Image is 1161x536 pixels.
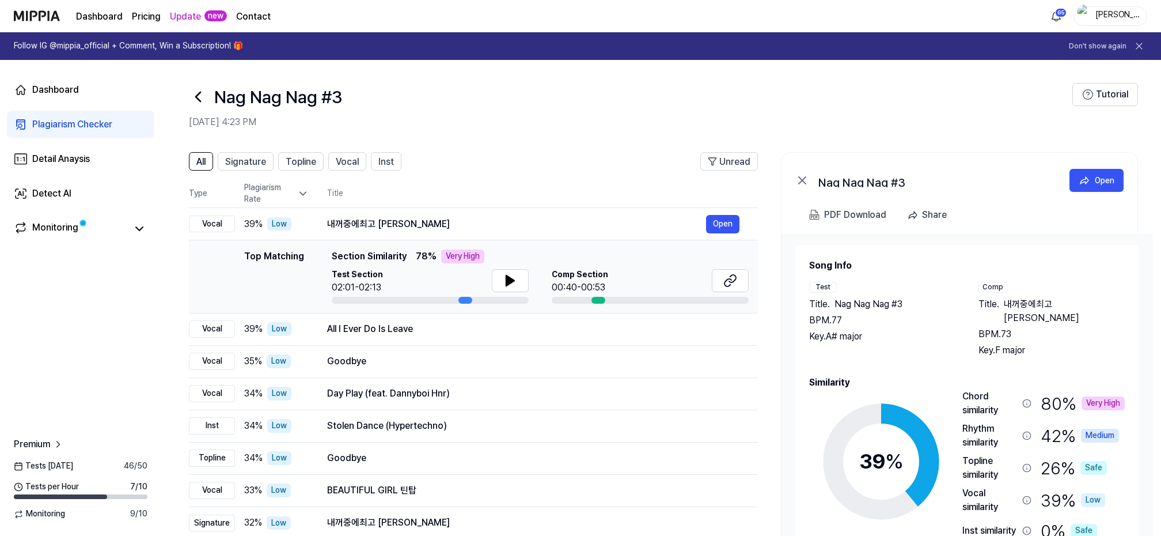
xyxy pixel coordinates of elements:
[244,516,262,530] span: 32 %
[978,344,1125,357] div: Key. F major
[885,449,904,474] span: %
[1049,9,1063,23] img: 알림
[170,10,201,24] a: Update
[441,250,484,263] div: Very High
[1077,5,1091,28] img: profile
[809,297,830,311] span: Title .
[552,269,608,281] span: Comp Section
[267,387,291,401] div: Low
[834,297,902,311] span: Nag Nag Nag #3
[14,40,243,52] h1: Follow IG @mippia_official + Comment, Win a Subscription! 🎁
[189,385,235,402] div: Vocal
[1055,8,1067,17] div: 65
[902,203,956,227] button: Share
[236,10,271,24] a: Contact
[130,508,147,520] span: 9 / 10
[809,259,1125,273] h2: Song Info
[189,320,235,338] div: Vocal
[327,484,739,497] div: BEAUTIFUL GIRL 틴탑
[378,155,394,169] span: Inst
[189,152,213,171] button: All
[244,250,304,304] div: Top Matching
[14,508,65,520] span: Monitoring
[327,354,739,368] div: Goodbye
[244,451,263,465] span: 34 %
[552,281,608,295] div: 00:40-00:53
[416,250,437,263] span: 78 %
[1081,493,1105,507] div: Low
[818,173,1049,187] div: Nag Nag Nag #3
[978,282,1007,293] div: Comp
[809,376,1125,390] h2: Similarity
[1095,9,1140,22] div: [PERSON_NAME]
[922,207,947,222] div: Share
[132,10,161,24] button: Pricing
[1069,169,1124,192] a: Open
[327,419,739,433] div: Stolen Dance (Hypertechno)
[332,281,383,295] div: 02:01-02:13
[189,450,235,467] div: Topline
[332,250,407,263] span: Section Similarity
[267,484,291,497] div: Low
[14,437,64,451] a: Premium
[189,482,235,499] div: Vocal
[14,481,79,493] span: Tests per Hour
[267,322,291,336] div: Low
[1041,390,1125,417] div: 80 %
[32,187,71,201] div: Detect AI
[7,111,154,138] a: Plagiarism Checker
[244,354,262,368] span: 35 %
[14,437,50,451] span: Premium
[189,180,235,208] th: Type
[807,203,889,227] button: PDF Download
[244,182,309,205] div: Plagiarism Rate
[328,152,366,171] button: Vocal
[809,210,819,220] img: PDF Download
[14,221,127,237] a: Monitoring
[267,354,291,368] div: Low
[189,417,235,435] div: Inst
[1041,422,1119,450] div: 42 %
[1082,397,1125,410] div: Very High
[1080,461,1107,475] div: Safe
[809,314,955,327] div: BPM. 77
[719,155,750,169] span: Unread
[1072,83,1138,106] button: Tutorial
[1095,174,1114,187] div: Open
[809,330,955,344] div: Key. A# major
[32,118,112,131] div: Plagiarism Checker
[1069,41,1126,51] button: Don't show again
[189,115,1072,129] h2: [DATE] 4:23 PM
[267,451,291,465] div: Low
[809,282,837,293] div: Test
[1047,7,1065,25] button: 알림65
[700,152,758,171] button: Unread
[327,451,739,465] div: Goodbye
[218,152,274,171] button: Signature
[1081,429,1119,443] div: Medium
[244,387,263,401] span: 34 %
[189,353,235,370] div: Vocal
[332,269,383,281] span: Test Section
[327,516,739,530] div: 내꺼중에최고 [PERSON_NAME]
[32,152,90,166] div: Detail Anaysis
[706,215,739,233] button: Open
[267,516,291,530] div: Low
[225,155,266,169] span: Signature
[978,327,1125,341] div: BPM. 73
[336,155,359,169] span: Vocal
[32,83,79,97] div: Dashboard
[214,85,342,109] h1: Nag Nag Nag #3
[962,422,1018,450] div: Rhythm similarity
[327,217,706,231] div: 내꺼중에최고 [PERSON_NAME]
[278,152,324,171] button: Topline
[1041,454,1107,482] div: 26 %
[14,460,73,472] span: Tests [DATE]
[32,221,78,237] div: Monitoring
[327,180,758,207] th: Title
[7,180,154,207] a: Detect AI
[130,481,147,493] span: 7 / 10
[1073,6,1147,26] button: profile[PERSON_NAME]
[76,10,123,24] a: Dashboard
